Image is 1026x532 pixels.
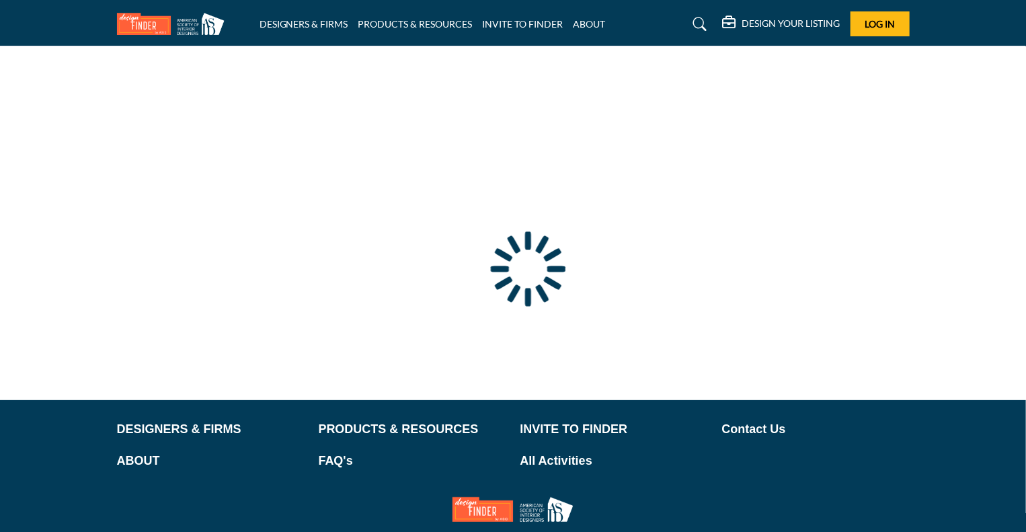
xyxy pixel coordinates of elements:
a: INVITE TO FINDER [483,18,563,30]
span: Log In [865,18,895,30]
img: No Site Logo [452,497,574,522]
h5: DESIGN YOUR LISTING [742,17,840,30]
a: PRODUCTS & RESOURCES [358,18,473,30]
a: Search [680,13,715,35]
div: DESIGN YOUR LISTING [723,16,840,32]
a: DESIGNERS & FIRMS [117,420,305,439]
a: ABOUT [117,452,305,470]
a: ABOUT [574,18,606,30]
a: INVITE TO FINDER [520,420,708,439]
a: All Activities [520,452,708,470]
a: DESIGNERS & FIRMS [260,18,348,30]
a: Contact Us [722,420,910,439]
a: PRODUCTS & RESOURCES [319,420,506,439]
button: Log In [851,11,910,36]
img: Site Logo [117,13,231,35]
a: FAQ's [319,452,506,470]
